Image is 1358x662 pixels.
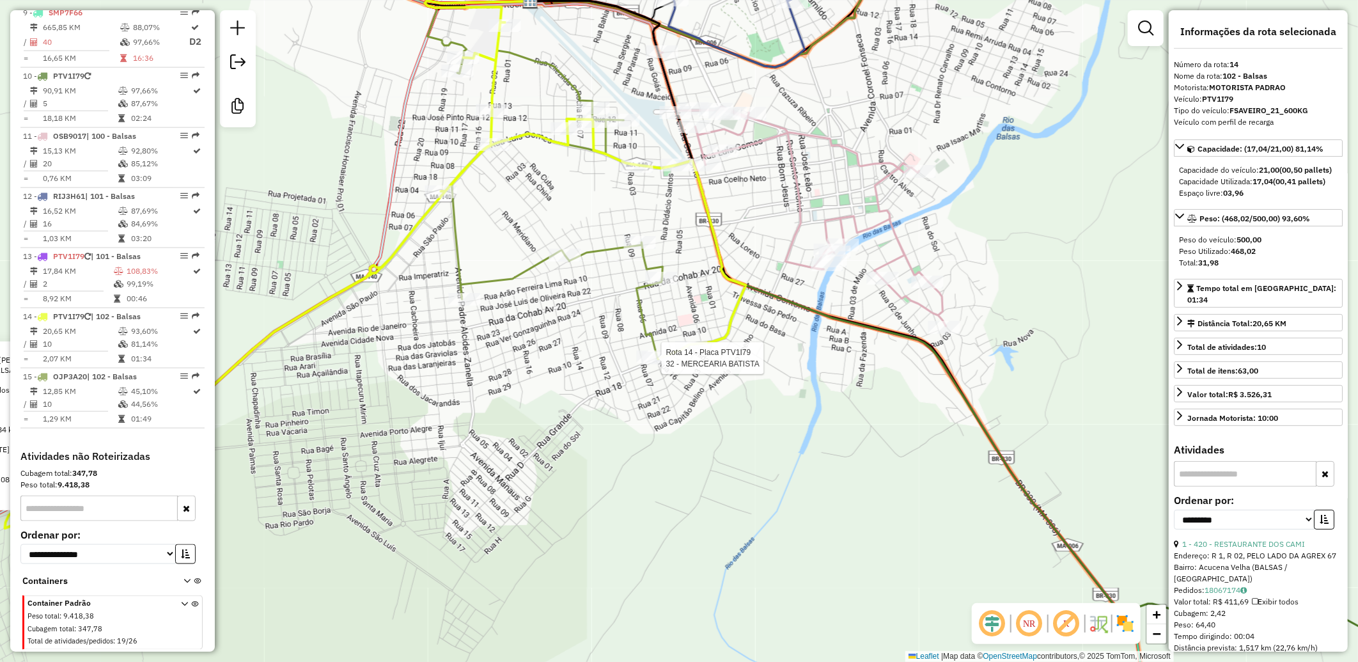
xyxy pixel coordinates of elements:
[1147,605,1166,624] a: Zoom in
[1238,366,1258,375] strong: 63,00
[192,372,199,380] em: Rota exportada
[1174,550,1343,562] div: Endereço: R 1, R 02, PELO LADO DA AGREX 67
[1174,596,1343,608] div: Valor total: R$ 411,69
[42,385,118,398] td: 12,85 KM
[1199,214,1310,223] span: Peso: (468,02/500,00) 93,60%
[118,235,125,242] i: Tempo total em rota
[1153,626,1161,642] span: −
[1205,585,1247,595] a: 18067174
[23,251,141,261] span: 13 -
[120,24,130,31] i: % de utilização do peso
[1279,165,1332,175] strong: (00,50 pallets)
[120,38,130,46] i: % de utilização da cubagem
[91,311,141,321] span: | 102 - Balsas
[23,34,29,50] td: /
[1174,361,1343,379] a: Total de itens:63,00
[42,325,118,338] td: 20,65 KM
[42,112,118,125] td: 18,18 KM
[23,52,29,65] td: =
[1174,608,1343,619] div: Cubagem: 2,42
[74,625,76,634] span: :
[42,97,118,110] td: 5
[1259,165,1279,175] strong: 21,00
[1273,177,1325,186] strong: (00,41 pallets)
[126,265,192,278] td: 108,83%
[1153,606,1161,622] span: +
[58,480,90,489] strong: 9.418,38
[126,278,192,290] td: 99,19%
[42,157,118,170] td: 20
[85,191,135,201] span: | 101 - Balsas
[1174,93,1343,105] div: Veículo:
[130,398,192,411] td: 44,56%
[53,191,85,201] span: RIJ3H61
[23,71,91,81] span: 10 -
[192,252,199,260] em: Rota exportada
[1115,613,1136,634] img: Exibir/Ocultar setores
[42,278,113,290] td: 2
[23,372,137,381] span: 15 -
[1174,385,1343,402] a: Valor total:R$ 3.526,31
[1174,409,1343,426] a: Jornada Motorista: 10:00
[23,278,29,290] td: /
[53,311,84,321] span: PTV1I79
[118,388,128,395] i: % de utilização do peso
[23,191,135,201] span: 12 -
[130,97,192,110] td: 87,67%
[42,413,118,425] td: 1,29 KM
[27,598,166,610] span: Container Padrão
[30,388,38,395] i: Distância Total
[1174,229,1343,274] div: Peso: (468,02/500,00) 93,60%
[189,35,201,49] p: D2
[1237,235,1261,244] strong: 500,00
[1231,246,1256,256] strong: 468,02
[53,131,86,141] span: OSB9017
[1314,510,1334,530] button: Ordem crescente
[130,338,192,351] td: 81,14%
[87,372,137,381] span: | 102 - Balsas
[30,160,38,168] i: Total de Atividades
[1198,258,1219,267] strong: 31,98
[132,34,189,50] td: 97,66%
[1174,59,1343,70] div: Número da rota:
[1174,116,1343,128] div: Veículo com perfil de recarga
[42,352,118,365] td: 2,07 KM
[1179,176,1338,187] div: Capacidade Utilizada:
[1179,164,1338,176] div: Capacidade do veículo:
[1228,390,1272,399] strong: R$ 3.526,31
[78,625,102,634] span: 347,78
[175,544,196,564] button: Ordem crescente
[20,479,205,491] div: Peso total:
[42,52,120,65] td: 16,65 KM
[49,8,82,17] span: SMP7F66
[23,112,29,125] td: =
[1187,342,1266,352] span: Total de atividades:
[180,72,188,79] em: Opções
[91,251,141,261] span: | 101 - Balsas
[84,253,91,260] i: Veículo já utilizado nesta sessão
[941,652,943,661] span: |
[192,132,199,139] em: Rota exportada
[130,325,192,338] td: 93,60%
[132,52,189,65] td: 16:36
[118,400,128,408] i: % de utilização da cubagem
[23,232,29,245] td: =
[1174,26,1343,38] h4: Informações da rota selecionada
[1257,342,1266,352] strong: 10
[1252,597,1299,606] span: Exibir todos
[1187,283,1336,304] span: Tempo total em [GEOGRAPHIC_DATA]: 01:34
[42,265,113,278] td: 17,84 KM
[23,131,136,141] span: 11 -
[909,652,939,661] a: Leaflet
[118,415,125,423] i: Tempo total em rota
[130,84,192,97] td: 97,66%
[1088,613,1109,634] img: Fluxo de ruas
[194,388,201,395] i: Rota otimizada
[1223,188,1244,198] strong: 03,96
[1174,209,1343,226] a: Peso: (468,02/500,00) 93,60%
[30,87,38,95] i: Distância Total
[113,637,115,646] span: :
[1229,106,1308,115] strong: FSAVEIRO_21_600KG
[192,192,199,200] em: Rota exportada
[1051,608,1082,639] span: Exibir rótulo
